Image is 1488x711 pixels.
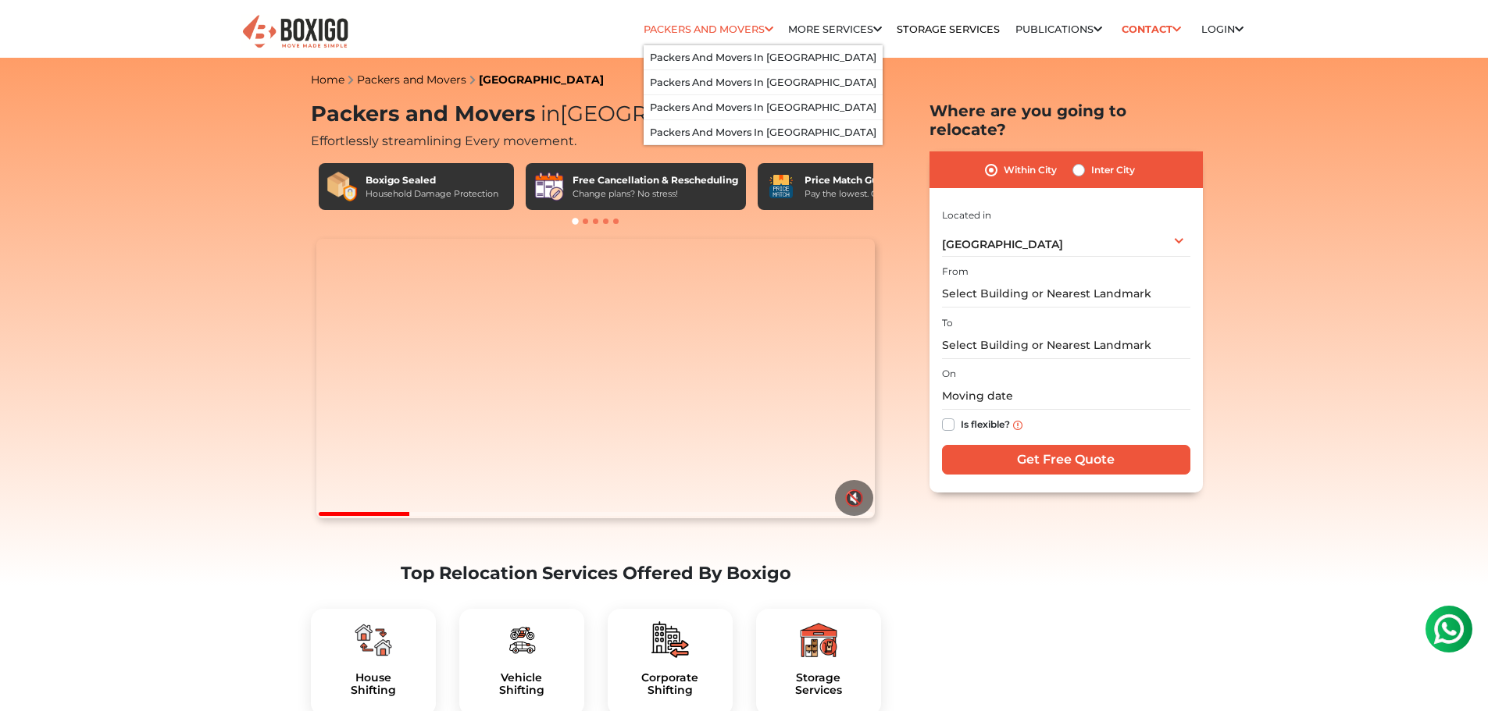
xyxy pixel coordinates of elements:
a: VehicleShifting [472,671,572,698]
a: Contact [1117,17,1186,41]
label: Is flexible? [961,415,1010,432]
a: Packers and Movers [644,23,773,35]
a: More services [788,23,882,35]
h1: Packers and Movers [311,101,881,127]
a: Home [311,73,344,87]
span: Effortlessly streamlining Every movement. [311,133,576,148]
a: Packers and Movers in [GEOGRAPHIC_DATA] [650,101,876,113]
a: Login [1201,23,1244,35]
img: Free Cancellation & Rescheduling [533,171,565,202]
div: Pay the lowest. Guaranteed! [805,187,923,201]
div: Boxigo Sealed [366,173,498,187]
button: 🔇 [835,480,873,516]
span: [GEOGRAPHIC_DATA] [942,237,1063,251]
h5: Storage Services [769,671,869,698]
label: Within City [1004,161,1057,180]
a: HouseShifting [323,671,423,698]
a: StorageServices [769,671,869,698]
h5: House Shifting [323,671,423,698]
img: Boxigo [241,13,350,52]
a: Packers and Movers in [GEOGRAPHIC_DATA] [650,126,876,138]
label: To [942,316,953,330]
img: info [1013,421,1022,430]
div: Household Damage Protection [366,187,498,201]
a: Packers and Movers [357,73,466,87]
h5: Vehicle Shifting [472,671,572,698]
h2: Top Relocation Services Offered By Boxigo [311,563,881,584]
a: Packers and Movers in [GEOGRAPHIC_DATA] [650,76,876,88]
label: From [942,265,969,279]
h2: Where are you going to relocate? [930,101,1203,139]
label: Located in [942,208,991,222]
img: boxigo_packers_and_movers_plan [355,621,392,659]
video: Your browser does not support the video tag. [316,239,875,518]
div: Change plans? No stress! [573,187,738,201]
input: Select Building or Nearest Landmark [942,332,1190,359]
div: Free Cancellation & Rescheduling [573,173,738,187]
a: [GEOGRAPHIC_DATA] [479,73,604,87]
input: Get Free Quote [942,445,1190,475]
h5: Corporate Shifting [620,671,720,698]
a: Publications [1015,23,1102,35]
span: in [541,101,560,126]
input: Moving date [942,382,1190,410]
img: whatsapp-icon.svg [16,16,47,47]
a: Storage Services [897,23,1000,35]
img: boxigo_packers_and_movers_plan [800,621,837,659]
label: Inter City [1091,161,1135,180]
img: Boxigo Sealed [327,171,358,202]
a: Packers and Movers in [GEOGRAPHIC_DATA] [650,52,876,63]
a: CorporateShifting [620,671,720,698]
label: On [942,367,956,381]
img: boxigo_packers_and_movers_plan [651,621,689,659]
input: Select Building or Nearest Landmark [942,280,1190,308]
img: boxigo_packers_and_movers_plan [503,621,541,659]
img: Price Match Guarantee [765,171,797,202]
span: [GEOGRAPHIC_DATA] [535,101,795,126]
div: Price Match Guarantee [805,173,923,187]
